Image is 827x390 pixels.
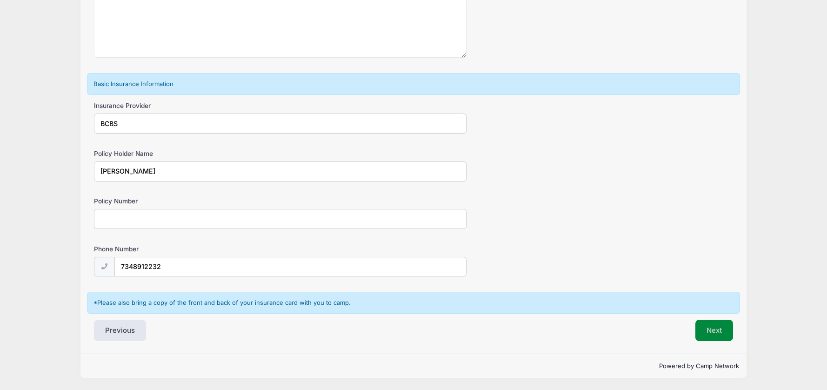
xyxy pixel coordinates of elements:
button: Next [695,320,733,341]
p: Powered by Camp Network [88,362,739,371]
button: Previous [94,320,146,341]
label: Insurance Provider [94,101,307,110]
label: Policy Holder Name [94,149,307,158]
div: Basic Insurance Information [87,73,740,95]
label: Phone Number [94,244,307,254]
input: (xxx) xxx-xxxx [114,257,467,277]
div: *Please also bring a copy of the front and back of your insurance card with you to camp. [87,292,740,314]
label: Policy Number [94,196,307,206]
